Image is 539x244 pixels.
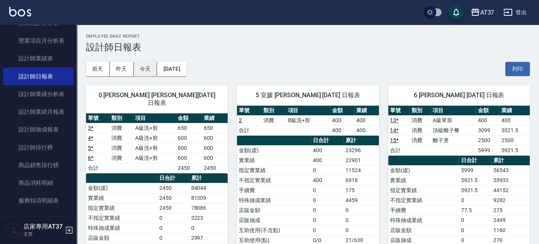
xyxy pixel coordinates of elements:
[176,153,202,163] td: 600
[239,117,242,123] a: 2
[3,174,74,192] a: 商品消耗明細
[3,103,74,121] a: 設計師業績月報表
[86,113,109,123] th: 單號
[344,195,379,205] td: 4459
[202,123,228,133] td: 650
[409,125,431,135] td: 消費
[344,215,379,225] td: 0
[109,153,133,163] td: 消費
[311,215,344,225] td: 0
[86,223,157,233] td: 特殊抽成業績
[499,125,530,135] td: 3021.5
[344,155,379,165] td: 22901
[109,123,133,133] td: 消費
[388,195,459,205] td: 不指定實業績
[476,115,499,125] td: 400
[388,185,459,195] td: 指定實業績
[330,125,355,135] td: 400
[3,139,74,156] a: 設計師排行榜
[23,231,63,237] p: 主管
[157,213,189,223] td: 0
[459,165,491,175] td: 5999
[491,225,530,235] td: 1160
[237,155,311,165] td: 實業績
[388,205,459,215] td: 手續費
[344,185,379,195] td: 175
[397,91,521,99] span: 6 [PERSON_NAME] [DATE] 日報表
[480,8,494,17] div: AT37
[3,68,74,85] a: 設計師日報表
[189,213,228,223] td: 3223
[176,143,202,153] td: 600
[476,125,499,135] td: 3099
[459,215,491,225] td: 0
[133,153,176,163] td: A級洗+剪
[499,106,530,116] th: 業績
[409,135,431,145] td: 消費
[459,175,491,185] td: 5921.5
[409,115,431,125] td: 消費
[311,155,344,165] td: 400
[176,133,202,143] td: 600
[431,125,476,135] td: 頂級離子餐
[388,106,530,156] table: a dense table
[311,136,344,146] th: 日合計
[261,115,286,125] td: 消費
[6,222,21,238] img: Person
[86,62,110,76] button: 前天
[133,133,176,143] td: A級洗+剪
[354,125,379,135] td: 400
[344,175,379,185] td: 6918
[237,106,379,136] table: a dense table
[3,85,74,103] a: 設計師業績分析表
[344,145,379,155] td: 23296
[95,91,218,107] span: 0 [PERSON_NAME] [PERSON_NAME][DATE] 日報表
[344,136,379,146] th: 累計
[499,115,530,125] td: 400
[109,133,133,143] td: 消費
[330,106,355,116] th: 金額
[491,156,530,166] th: 累計
[459,195,491,205] td: 0
[459,185,491,195] td: 5921.5
[202,163,228,173] td: 2450
[388,215,459,225] td: 特殊抽成業績
[202,143,228,153] td: 600
[23,223,63,231] h5: 店家專用AT37
[157,193,189,203] td: 2450
[189,183,228,193] td: 84044
[86,203,157,213] td: 指定實業績
[344,165,379,175] td: 11524
[86,34,530,39] h2: Employee Daily Report
[344,205,379,215] td: 0
[431,106,476,116] th: 項目
[3,121,74,138] a: 設計師抽成報表
[246,91,369,99] span: 5 室媛 [PERSON_NAME] [DATE] 日報表
[237,195,311,205] td: 特殊抽成業績
[491,185,530,195] td: 44152
[431,115,476,125] td: A級單剪
[237,145,311,155] td: 金額(虛)
[286,106,330,116] th: 項目
[3,32,74,50] a: 營業項目月分析表
[157,233,189,243] td: 0
[189,223,228,233] td: 0
[311,165,344,175] td: 0
[491,195,530,205] td: 9282
[189,233,228,243] td: 2997
[3,192,74,209] a: 服務扣項明細表
[354,115,379,125] td: 400
[448,5,464,20] button: save
[491,165,530,175] td: 56543
[157,173,189,183] th: 日合計
[491,175,530,185] td: 55933
[499,135,530,145] td: 2500
[133,113,176,123] th: 項目
[311,185,344,195] td: 0
[311,145,344,155] td: 400
[3,210,74,227] a: 單一服務項目查詢
[110,62,134,76] button: 昨天
[388,145,410,155] td: 合計
[86,233,157,243] td: 店販金額
[189,173,228,183] th: 累計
